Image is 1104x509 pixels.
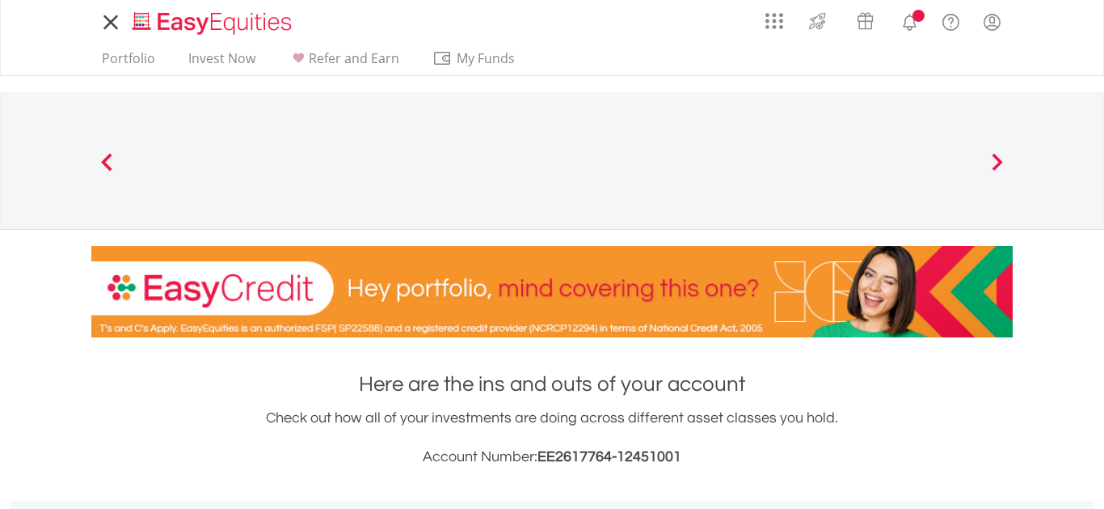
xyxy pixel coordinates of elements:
a: Invest Now [182,50,262,75]
span: EE2617764-12451001 [537,449,681,464]
a: Home page [126,4,298,36]
a: Notifications [889,4,930,36]
img: vouchers-v2.svg [852,8,879,34]
h3: Account Number: [91,446,1013,469]
img: thrive-v2.svg [804,8,831,34]
img: grid-menu-icon.svg [765,12,783,30]
a: Refer and Earn [282,50,406,75]
a: My Profile [971,4,1013,40]
span: Refer and Earn [309,49,399,67]
a: FAQ's and Support [930,4,971,36]
img: EasyCredit Promotion Banner [91,246,1013,337]
a: AppsGrid [755,4,794,30]
a: Vouchers [841,4,889,34]
span: My Funds [432,48,538,69]
div: Check out how all of your investments are doing across different asset classes you hold. [91,407,1013,469]
h1: Here are the ins and outs of your account [91,370,1013,399]
img: EasyEquities_Logo.png [129,10,298,36]
a: Portfolio [95,50,162,75]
